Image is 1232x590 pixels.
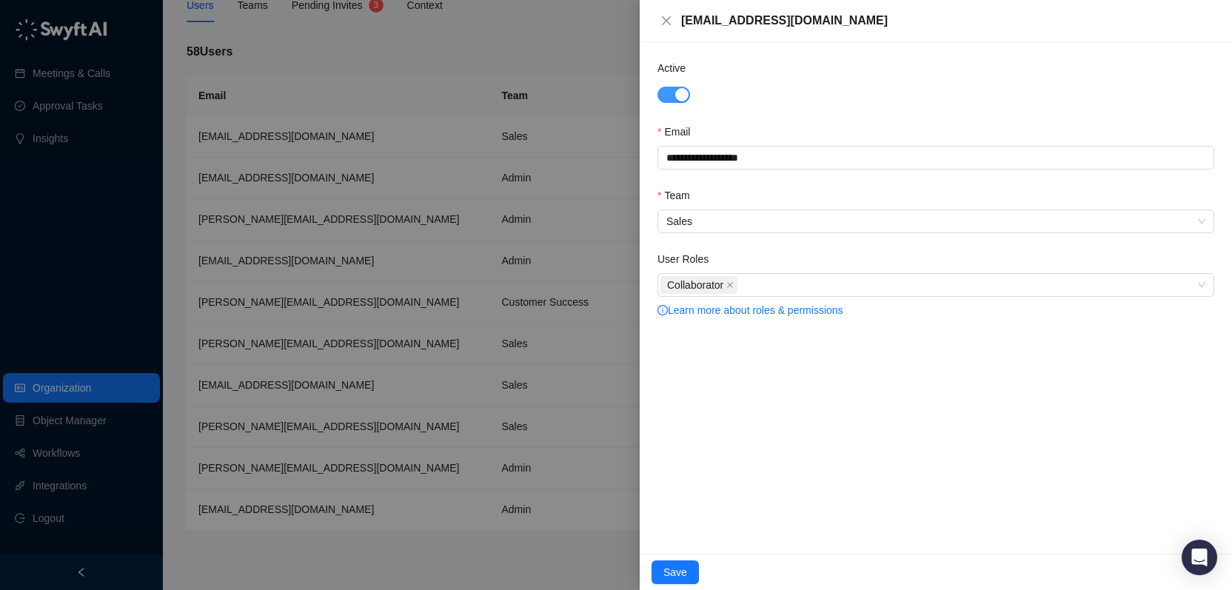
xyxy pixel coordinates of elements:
span: info-circle [657,305,668,315]
label: Team [657,187,700,204]
button: Save [652,560,699,584]
span: Save [663,564,687,580]
span: Collaborator [660,276,737,294]
label: User Roles [657,251,719,267]
span: close [726,281,734,289]
div: [EMAIL_ADDRESS][DOMAIN_NAME] [681,12,1214,30]
label: Active [657,60,696,76]
span: close [660,15,672,27]
label: Email [657,124,700,140]
button: Close [657,12,675,30]
span: Collaborator [667,277,723,293]
a: info-circleLearn more about roles & permissions [657,304,843,316]
input: Email [657,146,1214,170]
div: Open Intercom Messenger [1182,540,1217,575]
button: Active [657,87,690,103]
span: Sales [666,210,1205,232]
